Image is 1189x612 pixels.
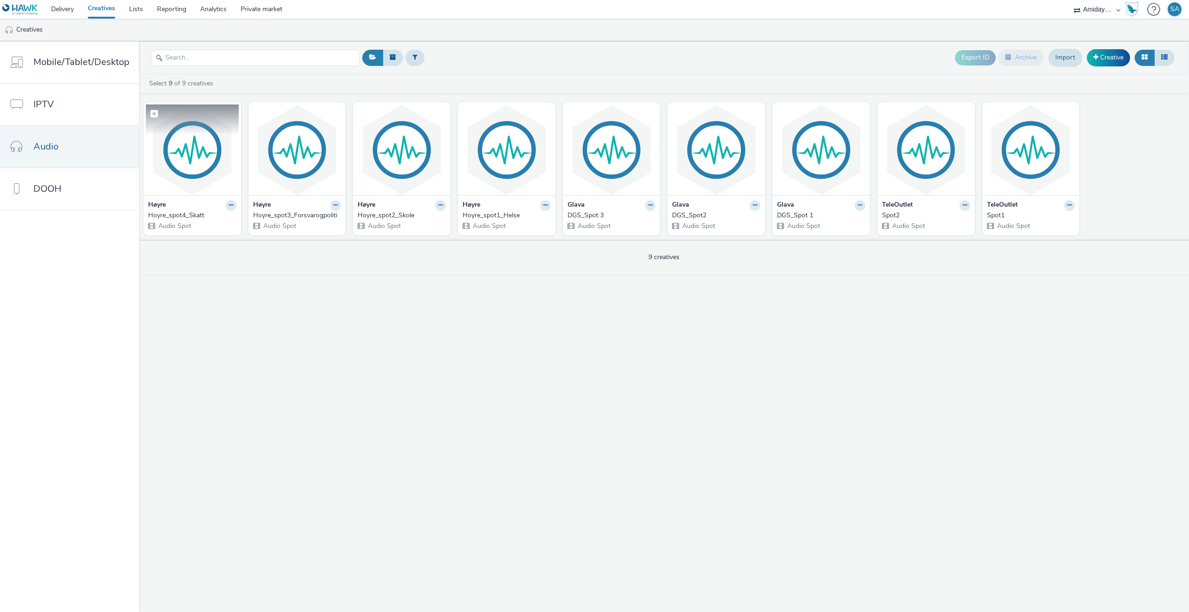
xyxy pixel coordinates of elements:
[568,211,652,220] div: DGS_Spot 3
[777,211,862,220] div: DGS_Spot 1
[1154,50,1175,65] button: Table
[33,98,54,111] span: IPTV
[33,55,130,69] span: Mobile/Tablet/Desktop
[1125,2,1143,17] a: Hawk Academy
[1135,50,1155,65] button: Grid
[151,50,360,66] input: Search...
[253,211,338,220] div: Hoyre_spot3_Forsvarogpoliti
[358,211,446,220] a: Hoyre_spot2_Skole
[775,104,868,195] img: DGS_Spot 1 visual
[472,221,506,230] span: Audio Spot
[148,211,233,220] div: Hoyre_spot4_Skatt
[253,200,271,211] strong: Høyre
[33,140,59,153] span: Audio
[568,200,585,211] strong: Glava
[367,221,401,230] span: Audio Spot
[157,221,191,230] span: Audio Spot
[998,50,1044,65] button: Archive
[882,200,913,211] strong: TeleOutlet
[987,200,1018,211] strong: TeleOutlet
[358,211,442,220] div: Hoyre_spot2_Skole
[996,221,1030,230] span: Audio Spot
[891,221,925,230] span: Audio Spot
[463,200,480,211] strong: Høyre
[672,211,760,220] a: DGS_Spot2
[955,50,996,65] button: Export ID
[358,200,375,211] strong: Høyre
[1087,49,1130,66] a: Creative
[880,104,973,195] img: Spot2 visual
[253,211,341,220] a: Hoyre_spot3_Forsvarogpoliti
[146,104,239,195] img: Hoyre_spot4_Skatt visual
[148,211,236,220] a: Hoyre_spot4_Skatt
[2,4,38,15] img: undefined Logo
[882,211,967,220] div: Spot2
[355,104,448,195] img: Hoyre_spot2_Skole visual
[169,79,172,88] strong: 9
[148,79,217,88] a: Select of 9 creatives
[5,26,14,35] img: audio
[648,253,679,261] span: 9 creatives
[777,200,794,211] strong: Glava
[1170,2,1179,16] div: SA
[672,211,757,220] div: DGS_Spot2
[33,182,61,195] span: DOOH
[672,200,689,211] strong: Glava
[777,211,865,220] a: DGS_Spot 1
[568,211,656,220] a: DGS_Spot 3
[987,211,1071,220] div: Spot1
[251,104,344,195] img: Hoyre_spot3_Forsvarogpoliti visual
[577,221,611,230] span: Audio Spot
[670,104,763,195] img: DGS_Spot2 visual
[460,104,553,195] img: Hoyre_spot1_Helse visual
[1125,2,1139,17] img: Hawk Academy
[985,104,1078,195] img: Spot1 visual
[148,200,166,211] strong: Høyre
[681,221,715,230] span: Audio Spot
[463,211,551,220] a: Hoyre_spot1_Helse
[565,104,658,195] img: DGS_Spot 3 visual
[987,211,1075,220] a: Spot1
[786,221,820,230] span: Audio Spot
[262,221,296,230] span: Audio Spot
[463,211,547,220] div: Hoyre_spot1_Helse
[1048,49,1082,66] a: Import
[882,211,970,220] a: Spot2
